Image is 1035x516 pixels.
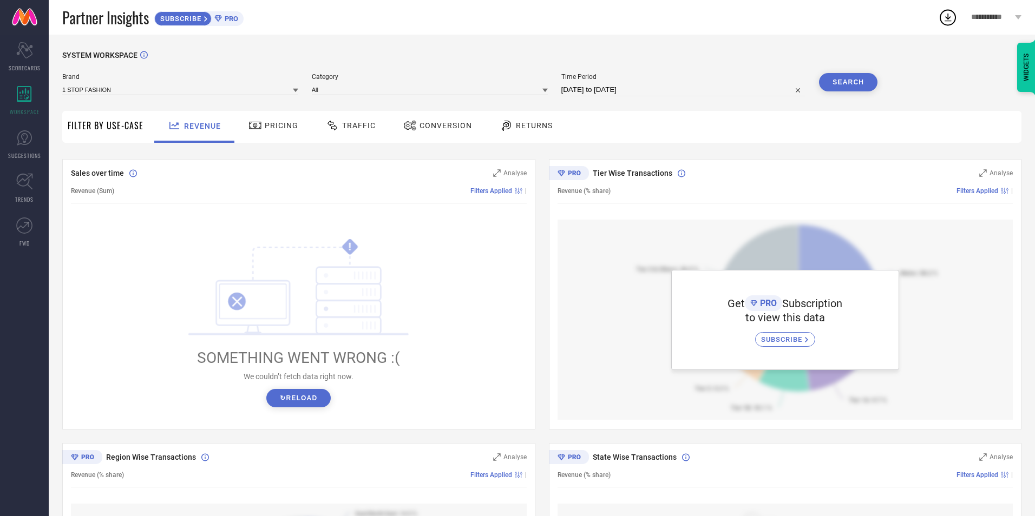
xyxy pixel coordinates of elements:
svg: Zoom [493,453,501,461]
span: Brand [62,73,298,81]
a: SUBSCRIBEPRO [154,9,244,26]
span: | [525,471,527,479]
span: Revenue (% share) [71,471,124,479]
div: Premium [62,450,102,466]
button: ↻Reload [266,389,331,407]
span: Sales over time [71,169,124,177]
svg: Zoom [979,453,987,461]
span: Time Period [561,73,806,81]
span: Tier Wise Transactions [593,169,672,177]
svg: Zoom [979,169,987,177]
span: Revenue (Sum) [71,187,114,195]
span: State Wise Transactions [593,453,677,461]
span: Filter By Use-Case [68,119,143,132]
span: to view this data [745,311,825,324]
input: Select time period [561,83,806,96]
span: Filters Applied [957,471,998,479]
span: | [1011,471,1013,479]
span: Revenue (% share) [558,471,611,479]
span: Region Wise Transactions [106,453,196,461]
span: Analyse [503,453,527,461]
a: SUBSCRIBE [755,324,815,347]
div: Premium [549,450,589,466]
span: TRENDS [15,195,34,203]
span: Subscription [782,297,842,310]
span: Filters Applied [470,187,512,195]
span: SUBSCRIBE [761,335,805,343]
span: Analyse [990,169,1013,177]
span: Get [728,297,745,310]
span: SYSTEM WORKSPACE [62,51,137,59]
span: Filters Applied [470,471,512,479]
span: Returns [516,121,553,130]
span: SUBSCRIBE [155,15,204,23]
span: Analyse [990,453,1013,461]
span: PRO [222,15,238,23]
tspan: ! [349,241,351,253]
span: Revenue (% share) [558,187,611,195]
span: We couldn’t fetch data right now. [244,372,353,381]
svg: Zoom [493,169,501,177]
span: | [1011,187,1013,195]
div: Premium [549,166,589,182]
span: Category [312,73,548,81]
button: Search [819,73,877,91]
span: FWD [19,239,30,247]
span: SUGGESTIONS [8,151,41,160]
span: Pricing [265,121,298,130]
span: Traffic [342,121,376,130]
span: WORKSPACE [10,108,40,116]
span: Partner Insights [62,6,149,29]
span: | [525,187,527,195]
span: Analyse [503,169,527,177]
span: PRO [757,298,777,308]
span: SOMETHING WENT WRONG :( [197,349,400,367]
span: SCORECARDS [9,64,41,72]
span: Conversion [420,121,472,130]
span: Filters Applied [957,187,998,195]
span: Revenue [184,122,221,130]
div: Open download list [938,8,958,27]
